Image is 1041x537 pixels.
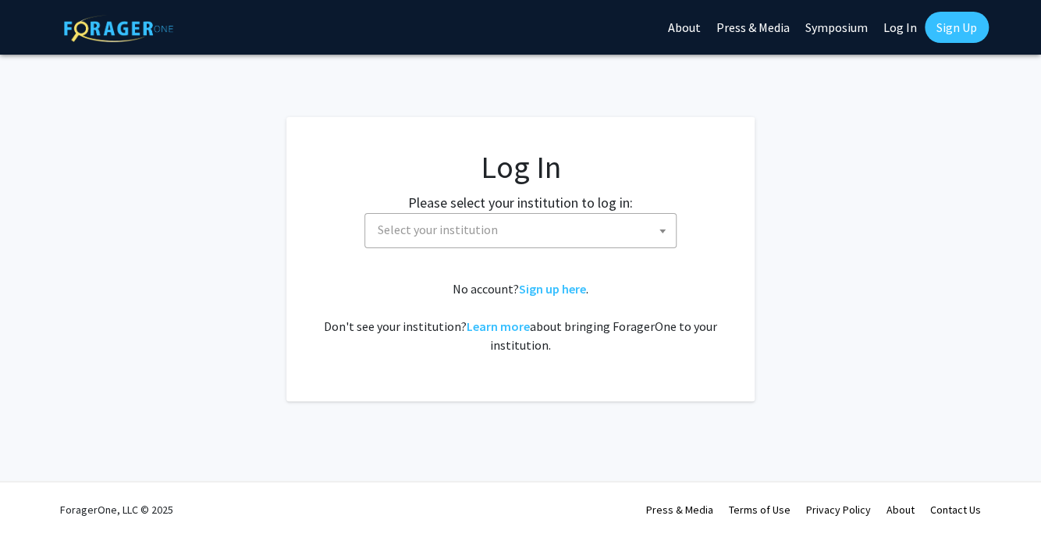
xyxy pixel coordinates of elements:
a: About [886,503,915,517]
a: Sign Up [925,12,989,43]
a: Learn more about bringing ForagerOne to your institution [467,318,530,334]
a: Sign up here [519,281,586,297]
span: Select your institution [364,213,677,248]
a: Contact Us [930,503,981,517]
a: Press & Media [646,503,713,517]
h1: Log In [318,148,723,186]
label: Please select your institution to log in: [408,192,633,213]
div: ForagerOne, LLC © 2025 [60,482,173,537]
a: Privacy Policy [806,503,871,517]
span: Select your institution [371,214,676,246]
a: Terms of Use [729,503,791,517]
iframe: Chat [12,467,66,525]
img: ForagerOne Logo [64,15,173,42]
div: No account? . Don't see your institution? about bringing ForagerOne to your institution. [318,279,723,354]
span: Select your institution [378,222,498,237]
